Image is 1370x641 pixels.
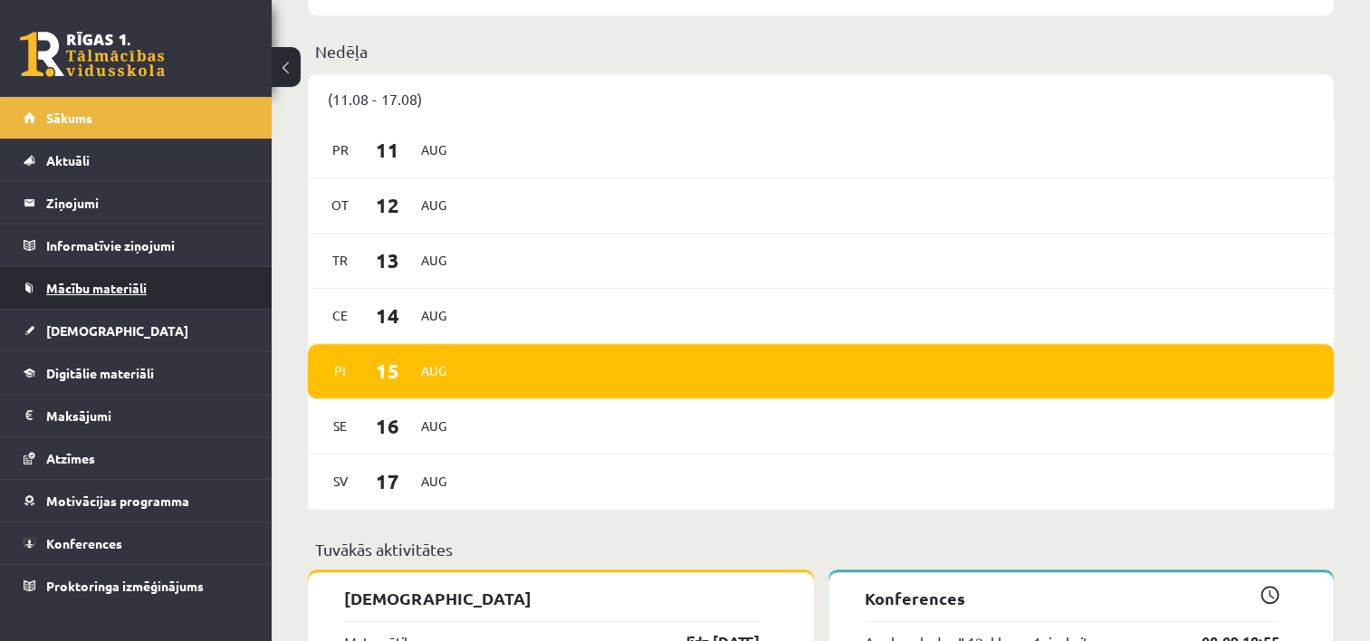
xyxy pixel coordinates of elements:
[415,246,453,274] span: Aug
[321,191,359,219] span: Ot
[344,586,760,610] p: [DEMOGRAPHIC_DATA]
[46,395,249,436] legend: Maksājumi
[46,578,204,594] span: Proktoringa izmēģinājums
[46,322,188,339] span: [DEMOGRAPHIC_DATA]
[46,280,147,296] span: Mācību materiāli
[415,467,453,495] span: Aug
[46,110,92,126] span: Sākums
[359,466,416,496] span: 17
[46,365,154,381] span: Digitālie materiāli
[46,182,249,224] legend: Ziņojumi
[359,190,416,220] span: 12
[321,136,359,164] span: Pr
[415,136,453,164] span: Aug
[24,97,249,139] a: Sākums
[46,225,249,266] legend: Informatīvie ziņojumi
[308,74,1334,123] div: (11.08 - 17.08)
[315,39,1327,63] p: Nedēļa
[24,267,249,309] a: Mācību materiāli
[415,357,453,385] span: Aug
[415,412,453,440] span: Aug
[359,301,416,330] span: 14
[24,480,249,521] a: Motivācijas programma
[46,450,95,466] span: Atzīmes
[24,139,249,181] a: Aktuāli
[359,135,416,165] span: 11
[20,32,165,77] a: Rīgas 1. Tālmācības vidusskola
[46,493,189,509] span: Motivācijas programma
[46,152,90,168] span: Aktuāli
[321,467,359,495] span: Sv
[24,522,249,564] a: Konferences
[321,246,359,274] span: Tr
[865,586,1280,610] p: Konferences
[321,357,359,385] span: Pi
[359,356,416,386] span: 15
[359,411,416,441] span: 16
[415,191,453,219] span: Aug
[24,310,249,351] a: [DEMOGRAPHIC_DATA]
[24,395,249,436] a: Maksājumi
[24,352,249,394] a: Digitālie materiāli
[24,565,249,607] a: Proktoringa izmēģinājums
[24,182,249,224] a: Ziņojumi
[24,437,249,479] a: Atzīmes
[24,225,249,266] a: Informatīvie ziņojumi
[315,537,1327,561] p: Tuvākās aktivitātes
[321,301,359,330] span: Ce
[46,535,122,551] span: Konferences
[359,245,416,275] span: 13
[321,412,359,440] span: Se
[415,301,453,330] span: Aug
